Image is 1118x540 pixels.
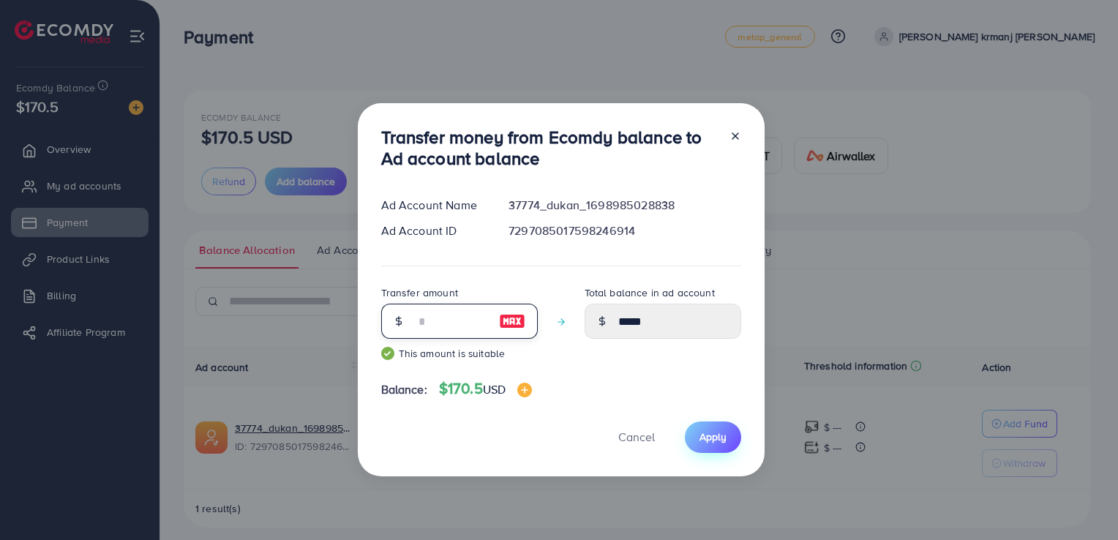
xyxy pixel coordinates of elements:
h3: Transfer money from Ecomdy balance to Ad account balance [381,127,718,169]
div: 37774_dukan_1698985028838 [497,197,752,214]
img: image [499,312,525,330]
span: USD [483,381,506,397]
img: image [517,383,532,397]
div: Ad Account ID [369,222,498,239]
div: 7297085017598246914 [497,222,752,239]
label: Total balance in ad account [585,285,715,300]
span: Balance: [381,381,427,398]
label: Transfer amount [381,285,458,300]
button: Cancel [600,421,673,453]
div: Ad Account Name [369,197,498,214]
span: Cancel [618,429,655,445]
iframe: Chat [1056,474,1107,529]
span: Apply [699,430,727,444]
h4: $170.5 [439,380,532,398]
small: This amount is suitable [381,346,538,361]
img: guide [381,347,394,360]
button: Apply [685,421,741,453]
